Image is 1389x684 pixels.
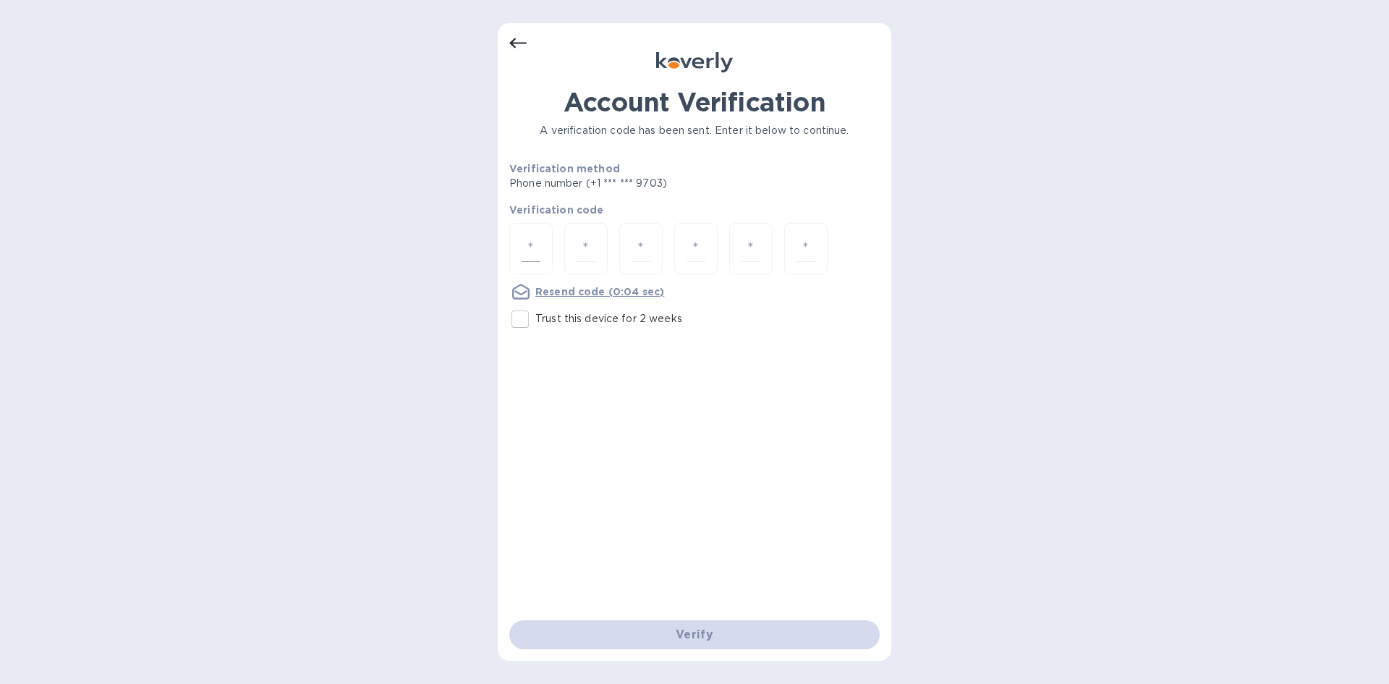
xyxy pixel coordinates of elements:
[535,286,664,297] u: Resend code (0:04 sec)
[509,87,880,117] h1: Account Verification
[509,203,880,217] p: Verification code
[535,311,682,326] p: Trust this device for 2 weeks
[509,123,880,138] p: A verification code has been sent. Enter it below to continue.
[509,176,778,191] p: Phone number (+1 *** *** 9703)
[509,163,620,174] b: Verification method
